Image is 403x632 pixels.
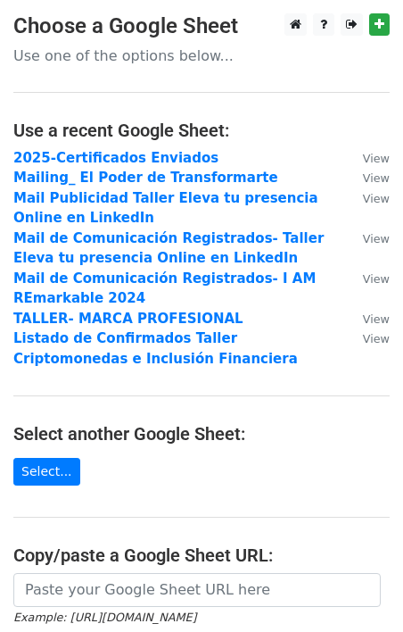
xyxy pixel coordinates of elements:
[345,330,390,346] a: View
[345,230,390,246] a: View
[13,150,218,166] a: 2025-Certificados Enviados
[363,171,390,185] small: View
[345,190,390,206] a: View
[345,311,390,327] a: View
[13,330,298,367] a: Listado de Confirmados Taller Criptomonedas e Inclusión Financiera
[13,545,390,566] h4: Copy/paste a Google Sheet URL:
[345,150,390,166] a: View
[13,170,278,186] a: Mailing_ El Poder de Transformarte
[13,270,316,307] a: Mail de Comunicación Registrados- I AM REmarkable 2024
[345,270,390,287] a: View
[13,573,381,607] input: Paste your Google Sheet URL here
[13,120,390,141] h4: Use a recent Google Sheet:
[345,170,390,186] a: View
[13,611,196,624] small: Example: [URL][DOMAIN_NAME]
[13,190,318,227] a: Mail Publicidad Taller Eleva tu presencia Online en LinkedIn
[13,311,243,327] a: TALLER- MARCA PROFESIONAL
[363,152,390,165] small: View
[363,312,390,326] small: View
[363,332,390,345] small: View
[13,13,390,39] h3: Choose a Google Sheet
[363,192,390,205] small: View
[13,423,390,445] h4: Select another Google Sheet:
[363,272,390,286] small: View
[363,232,390,245] small: View
[13,230,324,267] a: Mail de Comunicación Registrados- Taller Eleva tu presencia Online en LinkedIn
[13,46,390,65] p: Use one of the options below...
[13,458,80,486] a: Select...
